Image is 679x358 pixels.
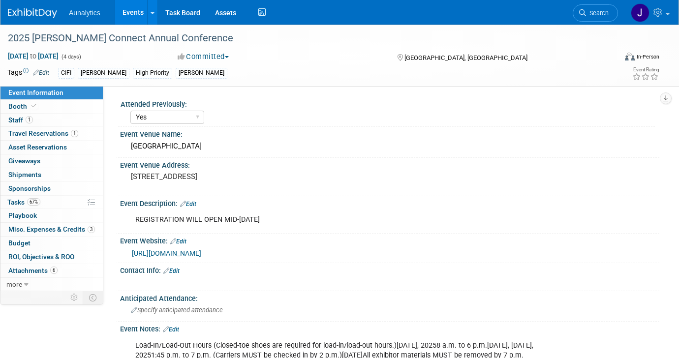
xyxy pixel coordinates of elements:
a: Tasks67% [0,196,103,209]
span: Travel Reservations [8,129,78,137]
div: [PERSON_NAME] [176,68,227,78]
div: [PERSON_NAME] [78,68,129,78]
div: Event Rating [632,67,659,72]
span: 3 [88,226,95,233]
span: Sponsorships [8,184,51,192]
a: Event Information [0,86,103,99]
span: 67% [27,198,40,206]
span: Shipments [8,171,41,179]
a: Edit [163,326,179,333]
a: Staff1 [0,114,103,127]
div: REGISTRATION WILL OPEN MID-[DATE] [128,210,555,230]
span: Tasks [7,198,40,206]
a: Playbook [0,209,103,222]
div: Event Format [563,51,659,66]
span: [GEOGRAPHIC_DATA], [GEOGRAPHIC_DATA] [404,54,527,61]
img: Format-Inperson.png [625,53,635,60]
span: more [6,280,22,288]
span: Budget [8,239,31,247]
div: Event Venue Name: [120,127,659,139]
div: Event Notes: [120,322,659,334]
td: Tags [7,67,49,79]
div: In-Person [636,53,659,60]
span: 1 [71,130,78,137]
div: Contact Info: [120,263,659,276]
span: Booth [8,102,38,110]
a: Budget [0,237,103,250]
span: [DATE] [DATE] [7,52,59,60]
a: [URL][DOMAIN_NAME] [132,249,201,257]
div: Anticipated Attendance: [120,291,659,303]
div: Event Website: [120,234,659,246]
span: Staff [8,116,33,124]
span: 6 [50,267,58,274]
td: Personalize Event Tab Strip [66,291,83,304]
a: Search [573,4,618,22]
div: Event Venue Address: [120,158,659,170]
td: Toggle Event Tabs [83,291,103,304]
a: ROI, Objectives & ROO [0,250,103,264]
a: Edit [33,69,49,76]
a: Shipments [0,168,103,181]
div: [GEOGRAPHIC_DATA] [127,139,652,154]
a: Travel Reservations1 [0,127,103,140]
span: Asset Reservations [8,143,67,151]
i: Booth reservation complete [31,103,36,109]
pre: [STREET_ADDRESS] [131,172,334,181]
a: more [0,278,103,291]
a: Asset Reservations [0,141,103,154]
span: Specify anticipated attendance [131,306,223,314]
span: Attachments [8,267,58,274]
span: to [29,52,38,60]
span: (4 days) [61,54,81,60]
span: Event Information [8,89,63,96]
a: Edit [170,238,186,245]
span: Misc. Expenses & Credits [8,225,95,233]
div: CIFI [58,68,74,78]
a: Giveaways [0,154,103,168]
div: Event Description: [120,196,659,209]
a: Attachments6 [0,264,103,277]
div: Attended Previously: [121,97,655,109]
img: Julie Grisanti-Cieslak [631,3,649,22]
div: High Priority [133,68,172,78]
button: Committed [174,52,233,62]
img: ExhibitDay [8,8,57,18]
a: Booth [0,100,103,113]
span: 1 [26,116,33,123]
span: Playbook [8,211,37,219]
a: Edit [163,268,180,274]
a: Edit [180,201,196,208]
span: Search [586,9,609,17]
a: Misc. Expenses & Credits3 [0,223,103,236]
span: Aunalytics [69,9,100,17]
span: Giveaways [8,157,40,165]
a: Sponsorships [0,182,103,195]
div: 2025 [PERSON_NAME] Connect Annual Conference [4,30,604,47]
span: ROI, Objectives & ROO [8,253,74,261]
